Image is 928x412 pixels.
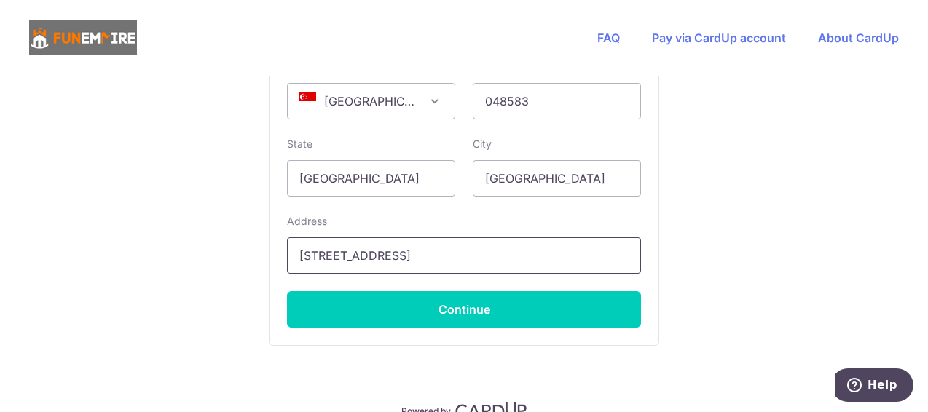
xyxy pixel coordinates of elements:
[835,368,913,405] iframe: Opens a widget where you can find more information
[287,291,641,328] button: Continue
[652,31,786,45] a: Pay via CardUp account
[597,31,620,45] a: FAQ
[287,214,327,229] label: Address
[818,31,899,45] a: About CardUp
[473,83,641,119] input: Example 123456
[288,84,455,119] span: Singapore
[287,137,312,151] label: State
[287,83,455,119] span: Singapore
[473,137,492,151] label: City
